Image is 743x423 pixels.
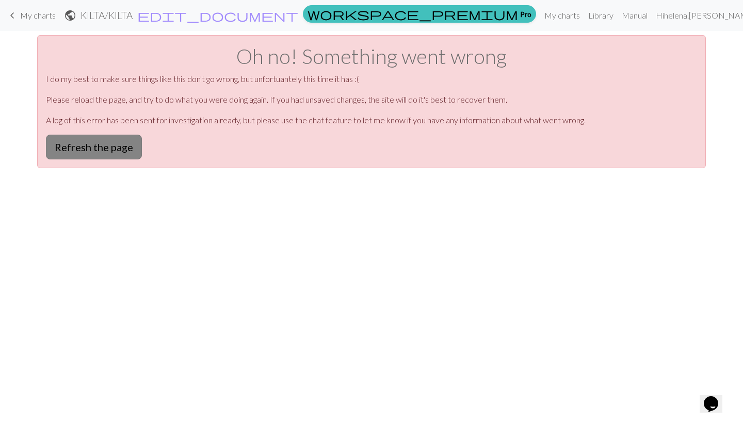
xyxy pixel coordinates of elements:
a: Library [584,5,618,26]
a: My charts [6,7,56,24]
p: A log of this error has been sent for investigation already, but please use the chat feature to l... [46,114,697,126]
iframe: chat widget [700,382,733,413]
p: I do my best to make sure things like this don't go wrong, but unfortuantely this time it has :( [46,73,697,85]
span: public [64,8,76,23]
a: My charts [540,5,584,26]
a: Pro [303,5,536,23]
h2: KILTA / KILTA [80,9,133,21]
p: Please reload the page, and try to do what you were doing again. If you had unsaved changes, the ... [46,93,697,106]
h1: Oh no! Something went wrong [46,44,697,69]
button: Refresh the page [46,135,142,159]
a: Manual [618,5,652,26]
span: My charts [20,10,56,20]
span: edit_document [137,8,298,23]
span: keyboard_arrow_left [6,8,19,23]
span: workspace_premium [308,7,518,21]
